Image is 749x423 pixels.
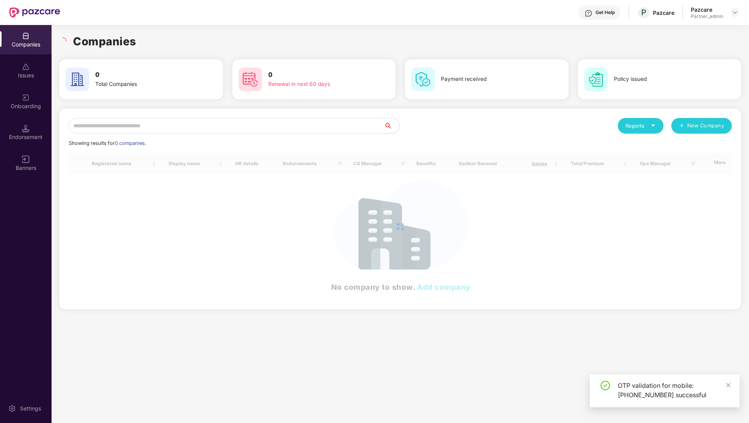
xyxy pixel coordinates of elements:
img: New Pazcare Logo [9,7,60,18]
div: Payment received [441,75,539,84]
div: Policy issued [614,75,712,84]
span: 0 companies. [115,140,146,146]
div: Pazcare [691,6,723,13]
img: svg+xml;base64,PHN2ZyBpZD0iSXNzdWVzX2Rpc2FibGVkIiB4bWxucz0iaHR0cDovL3d3dy53My5vcmcvMjAwMC9zdmciIH... [22,63,30,71]
span: plus [679,123,684,129]
button: plusNew Company [671,118,732,134]
h3: 0 [268,70,367,80]
div: Total Companies [95,80,194,89]
button: search [383,118,400,134]
h3: 0 [95,70,194,80]
div: Pazcare [653,9,674,16]
img: svg+xml;base64,PHN2ZyB3aWR0aD0iMjAiIGhlaWdodD0iMjAiIHZpZXdCb3g9IjAgMCAyMCAyMCIgZmlsbD0ibm9uZSIgeG... [22,94,30,102]
div: Get Help [596,9,615,16]
div: Partner_admin [691,13,723,20]
img: svg+xml;base64,PHN2ZyB4bWxucz0iaHR0cDovL3d3dy53My5vcmcvMjAwMC9zdmciIHdpZHRoPSI2MCIgaGVpZ2h0PSI2MC... [239,68,262,91]
span: search [383,123,399,129]
span: Showing results for [69,140,146,146]
img: svg+xml;base64,PHN2ZyB4bWxucz0iaHR0cDovL3d3dy53My5vcmcvMjAwMC9zdmciIHdpZHRoPSI2MCIgaGVpZ2h0PSI2MC... [584,68,608,91]
div: Reports [626,122,656,130]
img: svg+xml;base64,PHN2ZyBpZD0iRHJvcGRvd24tMzJ4MzIiIHhtbG5zPSJodHRwOi8vd3d3LnczLm9yZy8yMDAwL3N2ZyIgd2... [732,9,738,16]
span: check-circle [601,381,610,390]
img: svg+xml;base64,PHN2ZyBpZD0iU2V0dGluZy0yMHgyMCIgeG1sbnM9Imh0dHA6Ly93d3cudzMub3JnLzIwMDAvc3ZnIiB3aW... [8,405,16,412]
img: svg+xml;base64,PHN2ZyB4bWxucz0iaHR0cDovL3d3dy53My5vcmcvMjAwMC9zdmciIHdpZHRoPSI2MCIgaGVpZ2h0PSI2MC... [66,68,89,91]
span: caret-down [651,123,656,128]
span: P [641,8,646,17]
img: svg+xml;base64,PHN2ZyB4bWxucz0iaHR0cDovL3d3dy53My5vcmcvMjAwMC9zdmciIHdpZHRoPSI2MCIgaGVpZ2h0PSI2MC... [411,68,435,91]
div: Settings [18,405,43,412]
img: svg+xml;base64,PHN2ZyB3aWR0aD0iMTYiIGhlaWdodD0iMTYiIHZpZXdCb3g9IjAgMCAxNiAxNiIgZmlsbD0ibm9uZSIgeG... [22,155,30,163]
h1: Companies [73,33,136,50]
span: loading [59,37,66,45]
span: close [726,382,731,388]
div: OTP validation for mobile: [PHONE_NUMBER] successful [618,381,730,400]
img: svg+xml;base64,PHN2ZyBpZD0iSGVscC0zMngzMiIgeG1sbnM9Imh0dHA6Ly93d3cudzMub3JnLzIwMDAvc3ZnIiB3aWR0aD... [585,9,592,17]
div: Renewal in next 60 days [268,80,367,89]
img: svg+xml;base64,PHN2ZyBpZD0iQ29tcGFuaWVzIiB4bWxucz0iaHR0cDovL3d3dy53My5vcmcvMjAwMC9zdmciIHdpZHRoPS... [22,32,30,40]
span: New Company [687,122,724,130]
img: svg+xml;base64,PHN2ZyB3aWR0aD0iMTQuNSIgaGVpZ2h0PSIxNC41IiB2aWV3Qm94PSIwIDAgMTYgMTYiIGZpbGw9Im5vbm... [22,125,30,132]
